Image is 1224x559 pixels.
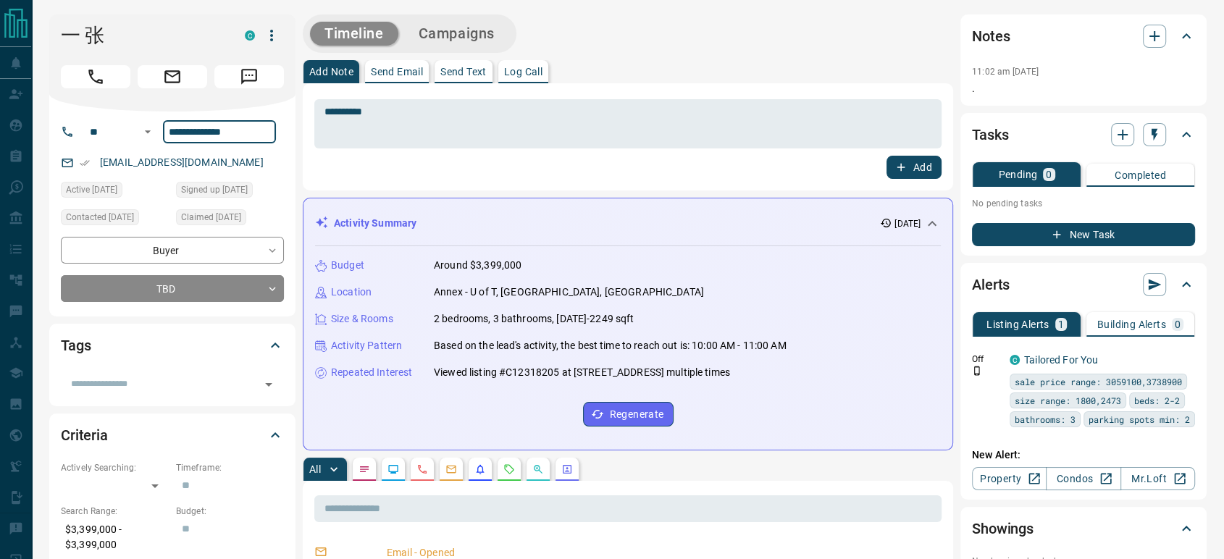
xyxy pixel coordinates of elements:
[214,65,284,88] span: Message
[181,210,241,224] span: Claimed [DATE]
[176,209,284,230] div: Mon Aug 11 2025
[181,182,248,197] span: Signed up [DATE]
[972,193,1195,214] p: No pending tasks
[334,216,416,231] p: Activity Summary
[245,30,255,41] div: condos.ca
[886,156,942,179] button: Add
[434,258,521,273] p: Around $3,399,000
[1120,467,1195,490] a: Mr.Loft
[315,210,941,237] div: Activity Summary[DATE]
[503,463,515,475] svg: Requests
[561,463,573,475] svg: Agent Actions
[176,182,284,202] div: Mon Aug 11 2025
[972,25,1010,48] h2: Notes
[972,123,1008,146] h2: Tasks
[972,353,1001,366] p: Off
[1046,169,1052,180] p: 0
[387,463,399,475] svg: Lead Browsing Activity
[61,182,169,202] div: Mon Aug 11 2025
[972,223,1195,246] button: New Task
[504,67,542,77] p: Log Call
[434,365,730,380] p: Viewed listing #C12318205 at [STREET_ADDRESS] multiple times
[1134,393,1180,408] span: beds: 2-2
[61,209,169,230] div: Mon Aug 11 2025
[138,65,207,88] span: Email
[331,311,393,327] p: Size & Rooms
[359,463,370,475] svg: Notes
[331,258,364,273] p: Budget
[972,517,1034,540] h2: Showings
[1089,412,1190,426] span: parking spots min: 2
[1024,354,1098,366] a: Tailored For You
[331,365,412,380] p: Repeated Interest
[61,334,91,357] h2: Tags
[1175,319,1181,329] p: 0
[371,67,423,77] p: Send Email
[416,463,428,475] svg: Calls
[309,67,353,77] p: Add Note
[583,402,674,426] button: Regenerate
[972,67,1039,77] p: 11:02 am [DATE]
[309,464,321,474] p: All
[972,267,1195,302] div: Alerts
[972,81,1195,96] p: .
[404,22,509,46] button: Campaigns
[998,169,1037,180] p: Pending
[80,158,90,168] svg: Email Verified
[972,117,1195,152] div: Tasks
[331,285,372,300] p: Location
[1097,319,1166,329] p: Building Alerts
[1010,355,1020,365] div: condos.ca
[440,67,487,77] p: Send Text
[972,467,1047,490] a: Property
[61,461,169,474] p: Actively Searching:
[434,311,634,327] p: 2 bedrooms, 3 bathrooms, [DATE]-2249 sqft
[61,424,108,447] h2: Criteria
[986,319,1049,329] p: Listing Alerts
[61,505,169,518] p: Search Range:
[434,285,704,300] p: Annex - U of T, [GEOGRAPHIC_DATA], [GEOGRAPHIC_DATA]
[176,461,284,474] p: Timeframe:
[1046,467,1120,490] a: Condos
[1015,374,1182,389] span: sale price range: 3059100,3738900
[66,210,134,224] span: Contacted [DATE]
[1058,319,1064,329] p: 1
[61,328,284,363] div: Tags
[61,275,284,302] div: TBD
[972,511,1195,546] div: Showings
[310,22,398,46] button: Timeline
[139,123,156,140] button: Open
[474,463,486,475] svg: Listing Alerts
[61,418,284,453] div: Criteria
[176,505,284,518] p: Budget:
[445,463,457,475] svg: Emails
[61,24,223,47] h1: 一 张
[1015,412,1076,426] span: bathrooms: 3
[972,273,1010,296] h2: Alerts
[434,338,787,353] p: Based on the lead's activity, the best time to reach out is: 10:00 AM - 11:00 AM
[972,366,982,376] svg: Push Notification Only
[61,237,284,264] div: Buyer
[1115,170,1166,180] p: Completed
[331,338,402,353] p: Activity Pattern
[61,65,130,88] span: Call
[1015,393,1121,408] span: size range: 1800,2473
[100,156,264,168] a: [EMAIL_ADDRESS][DOMAIN_NAME]
[61,518,169,557] p: $3,399,000 - $3,399,000
[972,447,1195,463] p: New Alert:
[894,217,921,230] p: [DATE]
[66,182,117,197] span: Active [DATE]
[972,19,1195,54] div: Notes
[259,374,279,395] button: Open
[532,463,544,475] svg: Opportunities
